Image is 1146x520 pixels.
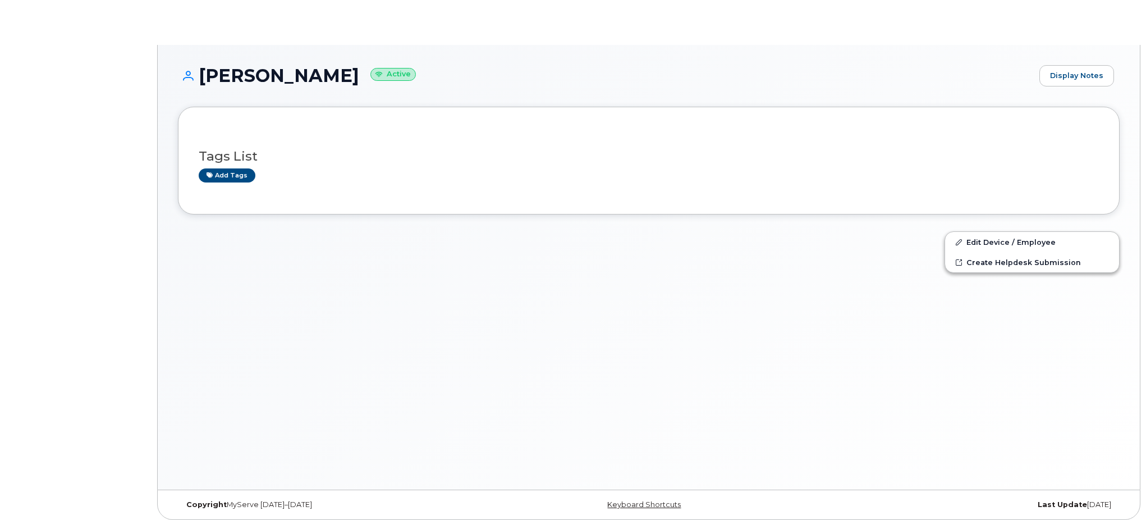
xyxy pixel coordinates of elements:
[1038,500,1087,509] strong: Last Update
[806,500,1120,509] div: [DATE]
[178,500,492,509] div: MyServe [DATE]–[DATE]
[370,68,416,81] small: Active
[945,232,1119,252] a: Edit Device / Employee
[607,500,681,509] a: Keyboard Shortcuts
[199,168,255,183] a: Add tags
[178,66,1034,85] h1: [PERSON_NAME]
[199,149,1099,163] h3: Tags List
[945,252,1119,272] a: Create Helpdesk Submission
[186,500,227,509] strong: Copyright
[1039,65,1114,86] a: Display Notes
